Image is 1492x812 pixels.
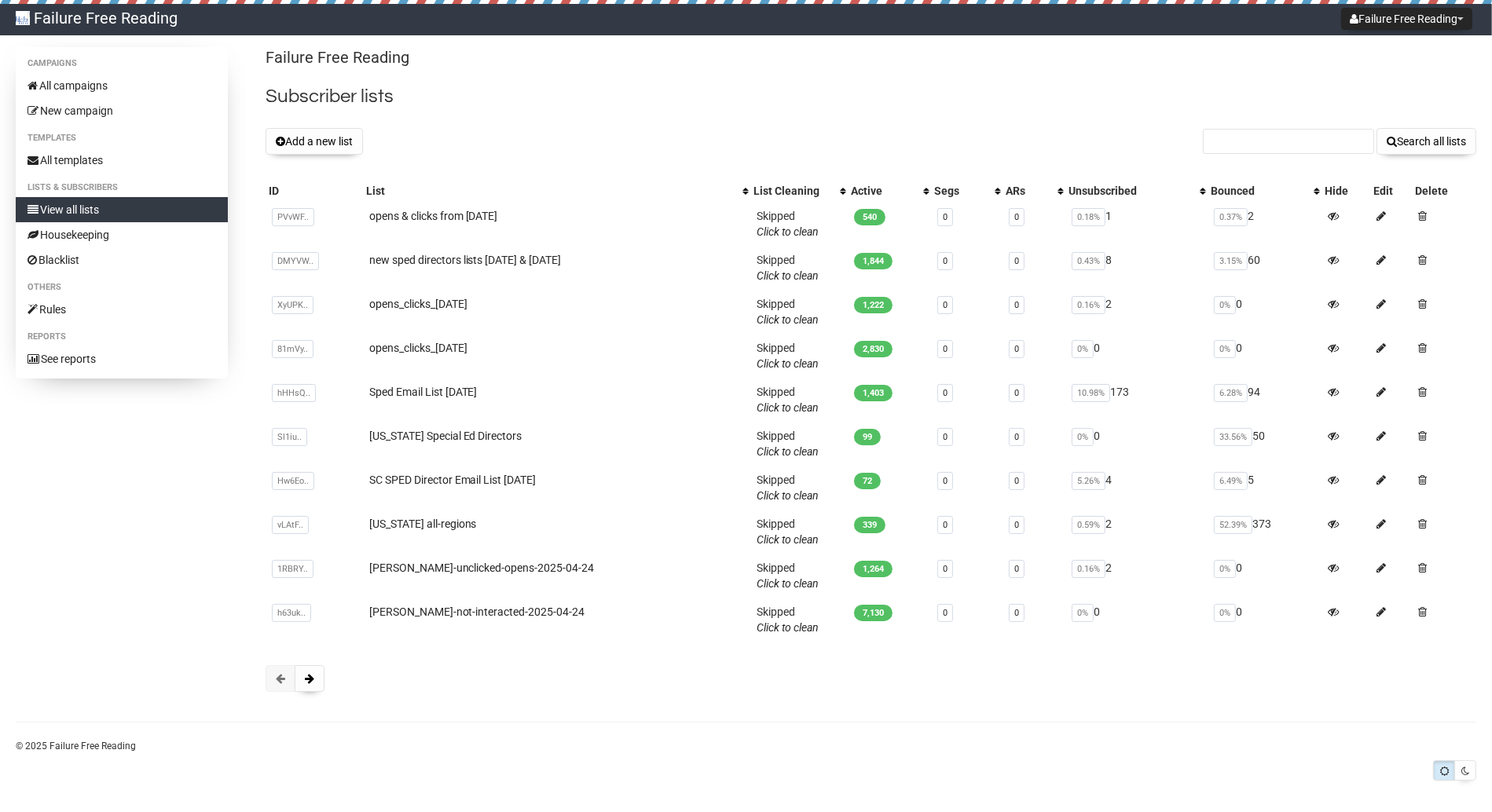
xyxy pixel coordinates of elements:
[848,180,931,202] th: Active: No sort applied, activate to apply an ascending sort
[16,197,228,222] a: View all lists
[1214,604,1236,622] span: 0%
[272,560,313,578] span: 1RBRY..
[854,297,893,313] span: 1,222
[369,430,522,442] a: [US_STATE] Special Ed Directors
[266,180,363,202] th: ID: No sort applied, sorting is disabled
[854,605,893,621] span: 7,130
[1208,510,1322,554] td: 373
[750,180,848,202] th: List Cleaning: No sort applied, activate to apply an ascending sort
[1370,180,1413,202] th: Edit: No sort applied, sorting is disabled
[1014,432,1019,442] a: 0
[16,98,228,123] a: New campaign
[1072,252,1105,270] span: 0.43%
[272,296,313,314] span: XyUPK..
[1072,560,1105,578] span: 0.16%
[943,476,948,486] a: 0
[16,346,228,371] a: See reports
[16,737,1476,755] p: © 2025 Failure Free Reading
[1214,428,1252,446] span: 33.56%
[1065,290,1208,334] td: 2
[1211,183,1306,199] div: Bounced
[757,489,819,502] a: Click to clean
[1373,183,1410,199] div: Edit
[757,210,819,238] span: Skipped
[1072,208,1105,226] span: 0.18%
[272,384,316,402] span: hHHsQ..
[854,385,893,401] span: 1,403
[272,516,309,534] span: vLAtF..
[266,82,1476,111] h2: Subscriber lists
[1072,296,1105,314] span: 0.16%
[943,300,948,310] a: 0
[1208,202,1322,246] td: 2
[1014,520,1019,530] a: 0
[1208,466,1322,510] td: 5
[1377,128,1476,155] button: Search all lists
[1065,510,1208,554] td: 2
[369,386,478,398] a: Sped Email List [DATE]
[757,313,819,326] a: Click to clean
[757,430,819,458] span: Skipped
[757,269,819,282] a: Click to clean
[1065,378,1208,422] td: 173
[1325,183,1367,199] div: Hide
[272,428,307,446] span: Sl1iu..
[943,564,948,574] a: 0
[1069,183,1192,199] div: Unsubscribed
[943,212,948,222] a: 0
[943,608,948,618] a: 0
[1208,290,1322,334] td: 0
[366,183,735,199] div: List
[757,474,819,502] span: Skipped
[369,518,477,530] a: [US_STATE] all-regions
[854,517,885,533] span: 339
[1214,208,1248,226] span: 0.37%
[757,621,819,634] a: Click to clean
[16,129,228,148] li: Templates
[934,183,987,199] div: Segs
[16,54,228,73] li: Campaigns
[1003,180,1065,202] th: ARs: No sort applied, activate to apply an ascending sort
[943,256,948,266] a: 0
[943,520,948,530] a: 0
[854,341,893,357] span: 2,830
[1214,252,1248,270] span: 3.15%
[16,148,228,173] a: All templates
[943,388,948,398] a: 0
[272,252,319,270] span: DMYVW..
[943,432,948,442] a: 0
[854,209,885,225] span: 540
[16,247,228,272] a: Blacklist
[1412,180,1476,202] th: Delete: No sort applied, sorting is disabled
[1214,472,1248,490] span: 6.49%
[1014,344,1019,354] a: 0
[1065,598,1208,642] td: 0
[757,561,819,590] span: Skipped
[931,180,1003,202] th: Segs: No sort applied, activate to apply an ascending sort
[757,605,819,634] span: Skipped
[1214,340,1236,358] span: 0%
[1072,516,1105,534] span: 0.59%
[266,128,363,155] button: Add a new list
[753,183,832,199] div: List Cleaning
[757,386,819,414] span: Skipped
[854,253,893,269] span: 1,844
[272,472,314,490] span: Hw6Eo..
[1014,388,1019,398] a: 0
[1214,296,1236,314] span: 0%
[16,11,30,25] img: 1.png
[1014,256,1019,266] a: 0
[272,340,313,358] span: 81mVy..
[1072,604,1094,622] span: 0%
[1208,554,1322,598] td: 0
[943,344,948,354] a: 0
[16,222,228,247] a: Housekeeping
[1208,598,1322,642] td: 0
[369,254,562,266] a: new sped directors lists [DATE] & [DATE]
[1014,564,1019,574] a: 0
[1214,516,1252,534] span: 52.39%
[16,278,228,297] li: Others
[266,47,1476,68] p: Failure Free Reading
[854,429,881,445] span: 99
[1208,334,1322,378] td: 0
